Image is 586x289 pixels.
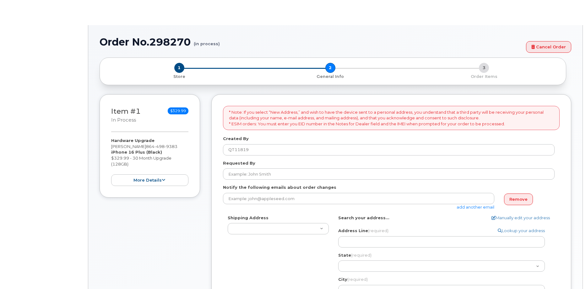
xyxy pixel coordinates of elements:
strong: iPhone 16 Plus (Black) [111,150,162,155]
span: 864 [146,144,177,149]
input: Example: john@appleseed.com [223,193,494,204]
input: Example: John Smith [223,168,555,180]
label: State [338,252,372,258]
h3: Item #1 [111,107,141,123]
label: Created By [223,136,249,142]
label: City [338,276,368,282]
label: Address Line [338,228,388,234]
span: (required) [351,253,372,258]
span: $329.99 [168,107,188,114]
div: [PERSON_NAME] $329.99 - 30 Month Upgrade (128GB) [111,138,188,186]
label: Shipping Address [228,215,269,221]
a: 1 Store [105,73,253,79]
span: 498 [155,144,165,149]
small: (in process) [194,36,220,46]
small: in process [111,117,136,123]
span: (required) [368,228,388,233]
a: Manually edit your address [491,215,550,221]
label: Requested By [223,160,255,166]
a: add another email [457,204,494,210]
button: more details [111,174,188,186]
a: Remove [504,194,533,205]
span: (required) [347,277,368,282]
span: 1 [174,63,184,73]
label: Search your address... [338,215,389,221]
p: Store [107,74,251,79]
span: 9383 [165,144,177,149]
label: Notify the following emails about order changes [223,184,336,190]
a: Lookup your address [498,228,545,234]
h1: Order No.298270 [100,36,523,47]
strong: Hardware Upgrade [111,138,155,143]
a: Cancel Order [526,41,571,53]
p: * Note: If you select “New Address,” and wish to have the device sent to a personal address, you ... [229,109,554,127]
